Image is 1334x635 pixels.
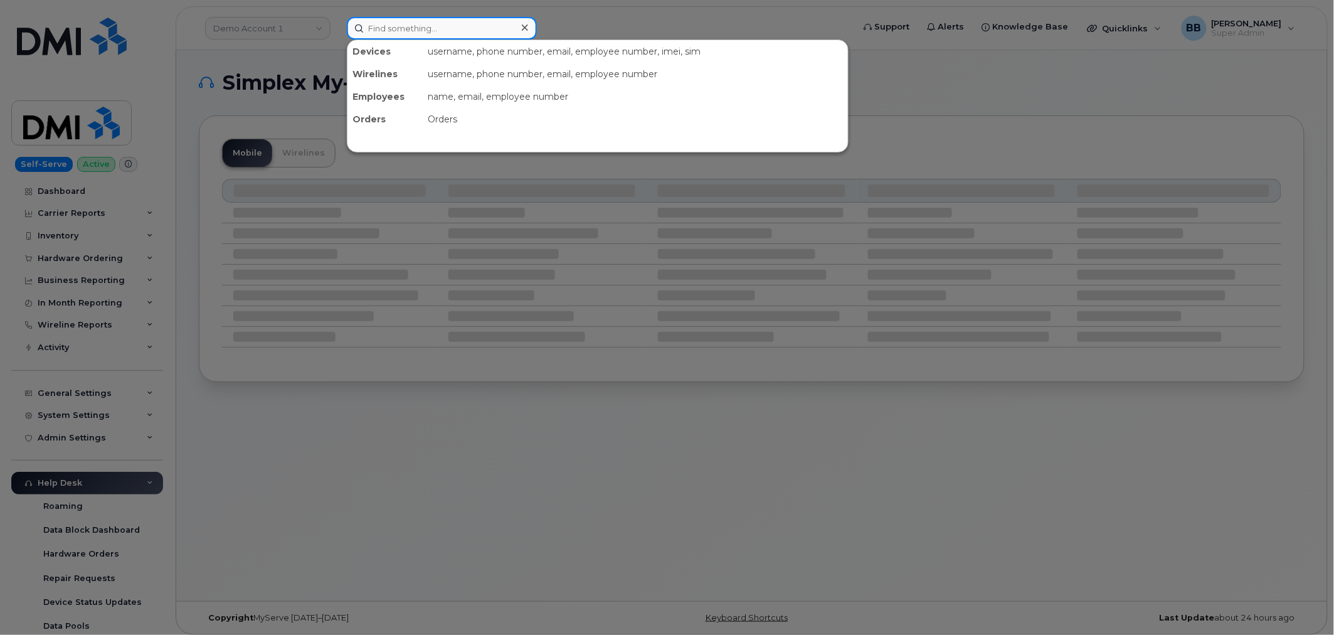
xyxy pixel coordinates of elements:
[423,63,848,85] div: username, phone number, email, employee number
[423,40,848,63] div: username, phone number, email, employee number, imei, sim
[347,85,423,108] div: Employees
[423,85,848,108] div: name, email, employee number
[347,108,423,131] div: Orders
[423,108,848,131] div: Orders
[347,40,423,63] div: Devices
[347,63,423,85] div: Wirelines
